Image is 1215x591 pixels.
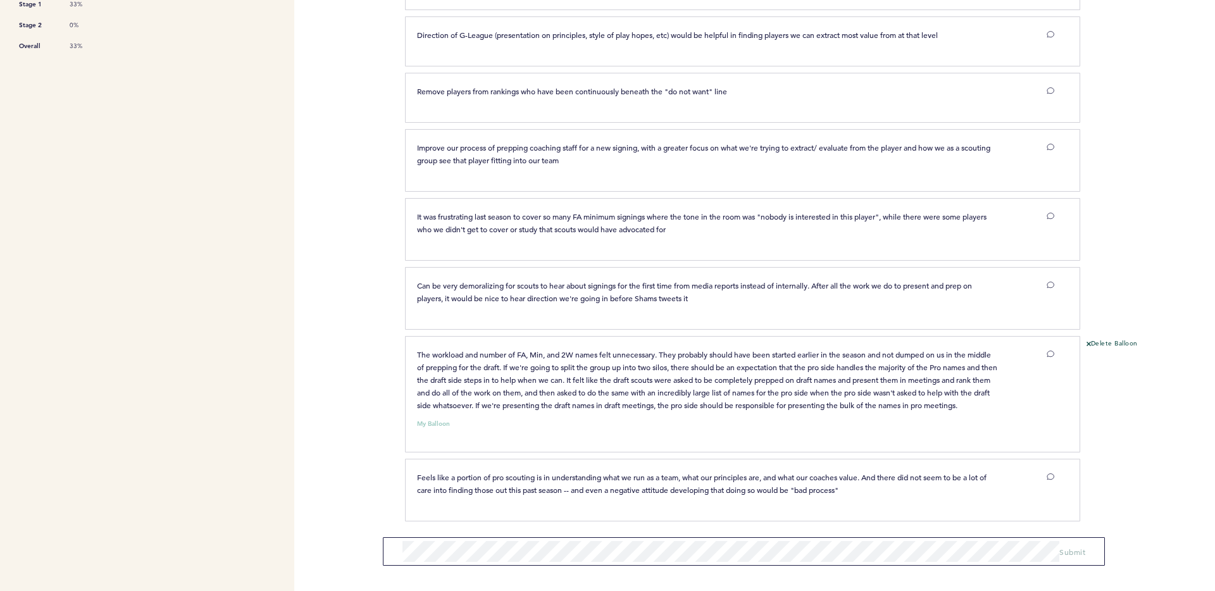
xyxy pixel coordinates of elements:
button: Delete Balloon [1087,339,1138,349]
span: Submit [1059,547,1085,557]
span: 0% [70,21,108,30]
span: The workload and number of FA, Min, and 2W names felt unnecessary. They probably should have been... [417,349,999,410]
span: It was frustrating last season to cover so many FA minimum signings where the tone in the room wa... [417,211,988,234]
span: Stage 2 [19,19,57,32]
span: Overall [19,40,57,53]
span: Feels like a portion of pro scouting is in understanding what we run as a team, what our principl... [417,472,988,495]
button: Submit [1059,545,1085,558]
small: My Balloon [417,421,450,427]
span: 33% [70,42,108,51]
span: Can be very demoralizing for scouts to hear about signings for the first time from media reports ... [417,280,974,303]
span: Direction of G-League (presentation on principles, style of play hopes, etc) would be helpful in ... [417,30,938,40]
span: Remove players from rankings who have been continuously beneath the "do not want" line [417,86,727,96]
span: Improve our process of prepping coaching staff for a new signing, with a greater focus on what we... [417,142,992,165]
